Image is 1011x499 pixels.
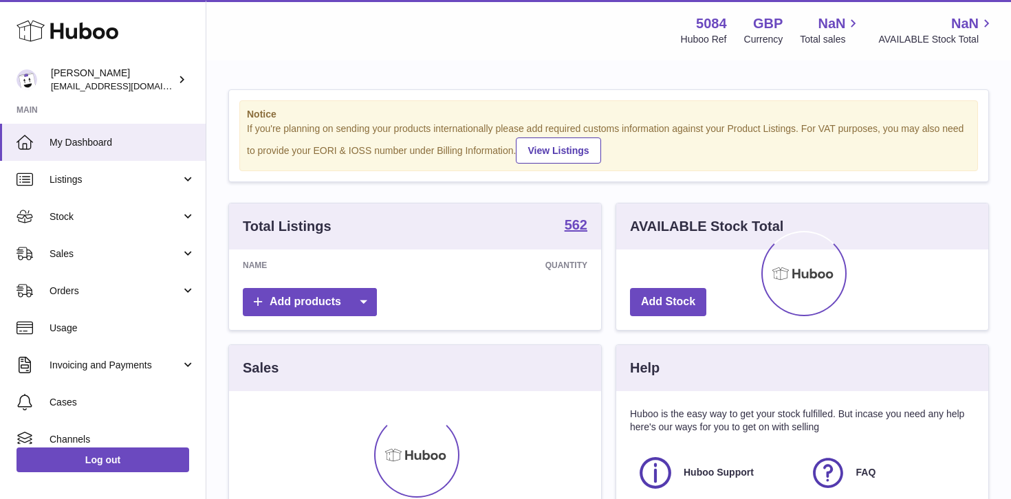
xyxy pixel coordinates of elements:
span: Cases [50,396,195,409]
img: konstantinosmouratidis@hotmail.com [17,69,37,90]
h3: AVAILABLE Stock Total [630,217,783,236]
span: NaN [951,14,979,33]
strong: 562 [565,218,587,232]
span: AVAILABLE Stock Total [878,33,994,46]
h3: Sales [243,359,279,377]
a: FAQ [809,454,968,491]
h3: Help [630,359,660,377]
strong: GBP [753,14,783,33]
a: 562 [565,218,587,234]
span: FAQ [856,466,876,479]
span: Total sales [800,33,861,46]
span: [EMAIL_ADDRESS][DOMAIN_NAME] [51,80,202,91]
a: Add Stock [630,288,706,316]
span: Orders [50,285,181,298]
span: My Dashboard [50,136,195,149]
span: Channels [50,433,195,446]
span: Usage [50,322,195,335]
span: Listings [50,173,181,186]
span: Invoicing and Payments [50,359,181,372]
strong: Notice [247,108,970,121]
a: NaN AVAILABLE Stock Total [878,14,994,46]
th: Name [229,249,388,281]
h3: Total Listings [243,217,331,236]
span: Sales [50,247,181,260]
span: Stock [50,210,181,223]
div: Currency [744,33,783,46]
strong: 5084 [696,14,727,33]
div: [PERSON_NAME] [51,67,175,93]
div: Huboo Ref [681,33,727,46]
span: Huboo Support [684,466,754,479]
span: NaN [818,14,845,33]
p: Huboo is the easy way to get your stock fulfilled. But incase you need any help here's our ways f... [630,408,975,434]
a: Huboo Support [637,454,796,491]
a: NaN Total sales [800,14,861,46]
th: Quantity [388,249,601,281]
a: Log out [17,447,189,472]
div: If you're planning on sending your products internationally please add required customs informati... [247,122,970,164]
a: View Listings [516,137,600,164]
a: Add products [243,288,377,316]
